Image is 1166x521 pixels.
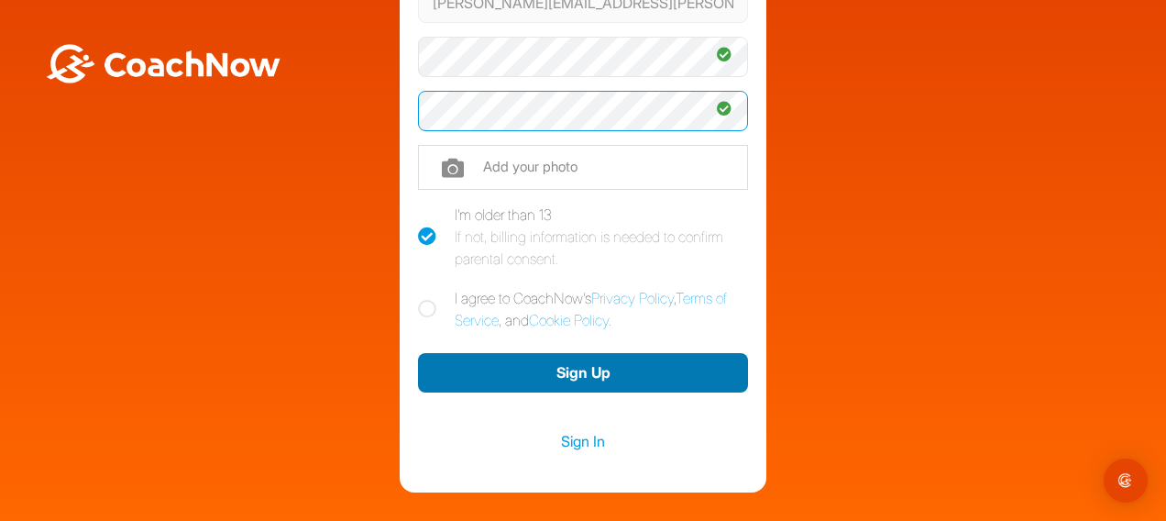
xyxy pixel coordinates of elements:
[455,204,748,270] div: I'm older than 13
[455,226,748,270] div: If not, billing information is needed to confirm parental consent.
[529,311,609,329] a: Cookie Policy
[591,289,674,307] a: Privacy Policy
[1104,459,1148,503] div: Open Intercom Messenger
[418,353,748,393] button: Sign Up
[455,289,727,329] a: Terms of Service
[418,429,748,453] a: Sign In
[44,44,282,83] img: BwLJSsUCoWCh5upNqxVrqldRgqLPVwmV24tXu5FoVAoFEpwwqQ3VIfuoInZCoVCoTD4vwADAC3ZFMkVEQFDAAAAAElFTkSuQmCC
[418,287,748,331] label: I agree to CoachNow's , , and .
